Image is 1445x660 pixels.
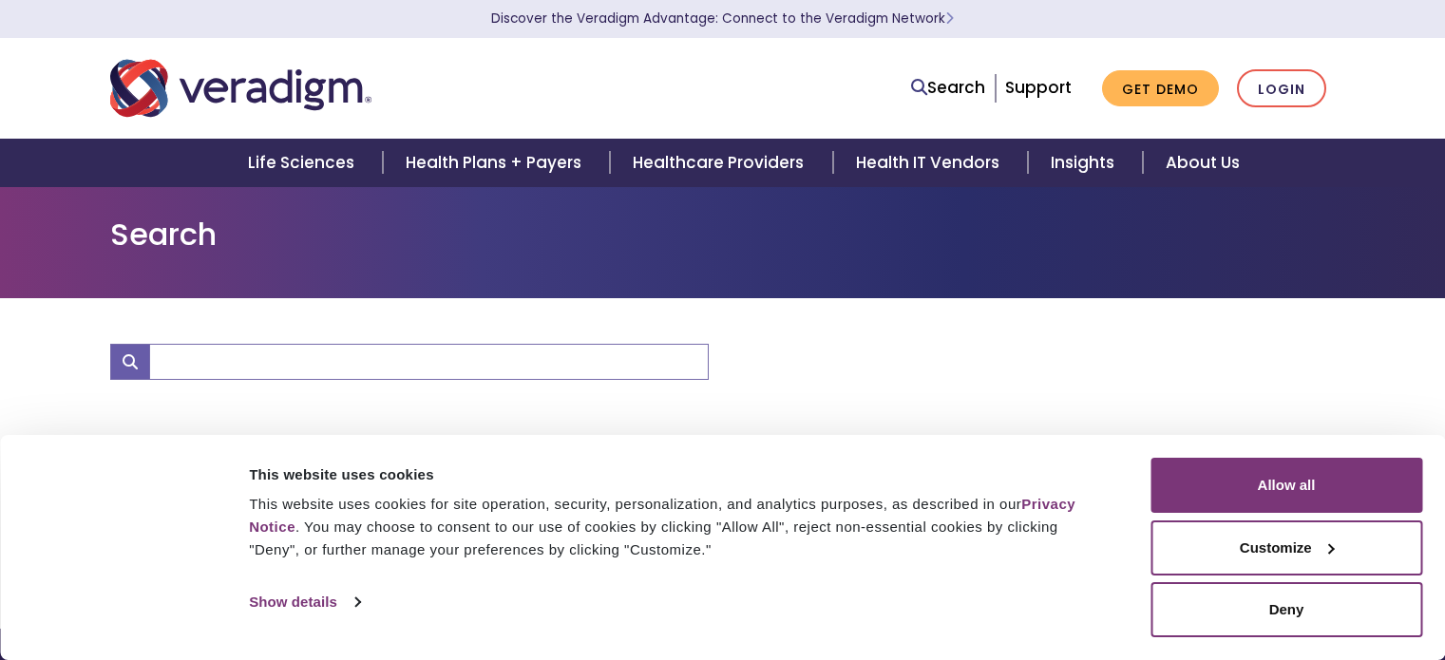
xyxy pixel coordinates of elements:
a: Login [1237,69,1326,108]
a: Show details [249,588,359,616]
a: Health Plans + Payers [383,139,610,187]
button: Deny [1150,582,1422,637]
input: Search [149,344,709,380]
div: This website uses cookies for site operation, security, personalization, and analytics purposes, ... [249,493,1108,561]
a: Life Sciences [225,139,383,187]
a: About Us [1143,139,1263,187]
a: Discover the Veradigm Advantage: Connect to the Veradigm NetworkLearn More [491,9,954,28]
a: Get Demo [1102,70,1219,107]
img: Veradigm logo [110,57,371,120]
button: Allow all [1150,458,1422,513]
a: Healthcare Providers [610,139,832,187]
div: This website uses cookies [249,463,1108,486]
a: Search [911,75,985,101]
a: Insights [1028,139,1143,187]
button: Customize [1150,520,1422,575]
a: Support [1005,76,1072,99]
h1: Search [110,217,1336,253]
a: Health IT Vendors [833,139,1028,187]
span: Learn More [945,9,954,28]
